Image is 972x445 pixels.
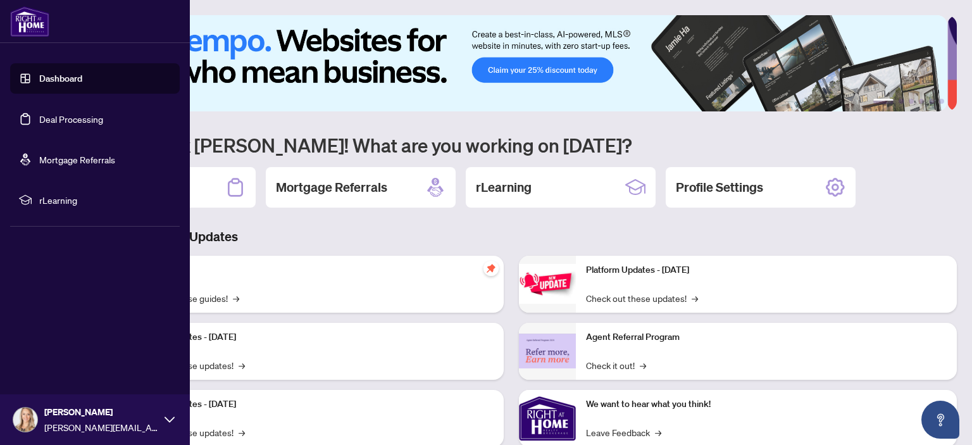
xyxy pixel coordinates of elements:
[586,358,646,372] a: Check it out!→
[640,358,646,372] span: →
[39,154,115,165] a: Mortgage Referrals
[929,99,934,104] button: 5
[66,15,947,111] img: Slide 0
[655,425,661,439] span: →
[39,193,171,207] span: rLearning
[676,179,763,196] h2: Profile Settings
[133,330,494,344] p: Platform Updates - [DATE]
[276,179,387,196] h2: Mortgage Referrals
[13,408,37,432] img: Profile Icon
[66,133,957,157] h1: Welcome back [PERSON_NAME]! What are you working on [DATE]?
[39,113,103,125] a: Deal Processing
[586,291,698,305] a: Check out these updates!→
[919,99,924,104] button: 4
[39,73,82,84] a: Dashboard
[233,291,239,305] span: →
[909,99,914,104] button: 3
[239,425,245,439] span: →
[921,401,959,439] button: Open asap
[939,99,944,104] button: 6
[44,405,158,419] span: [PERSON_NAME]
[586,330,947,344] p: Agent Referral Program
[10,6,49,37] img: logo
[44,420,158,434] span: [PERSON_NAME][EMAIL_ADDRESS][DOMAIN_NAME]
[519,334,576,368] img: Agent Referral Program
[586,263,947,277] p: Platform Updates - [DATE]
[476,179,532,196] h2: rLearning
[66,228,957,246] h3: Brokerage & Industry Updates
[692,291,698,305] span: →
[483,261,499,276] span: pushpin
[133,398,494,411] p: Platform Updates - [DATE]
[519,264,576,304] img: Platform Updates - June 23, 2025
[586,398,947,411] p: We want to hear what you think!
[586,425,661,439] a: Leave Feedback→
[873,99,894,104] button: 1
[133,263,494,277] p: Self-Help
[239,358,245,372] span: →
[899,99,904,104] button: 2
